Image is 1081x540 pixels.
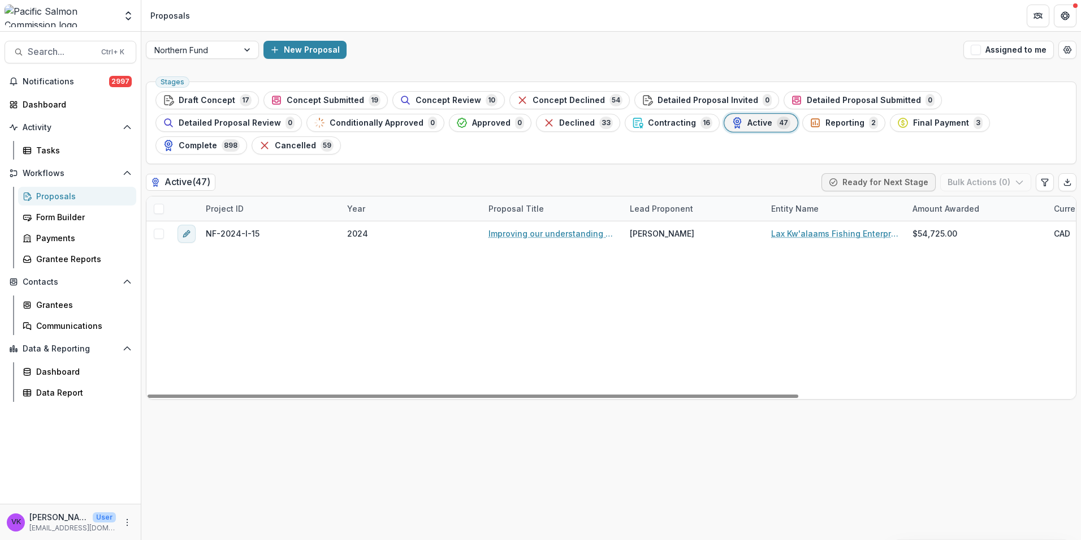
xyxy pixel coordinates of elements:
div: Project ID [199,196,340,221]
span: Contacts [23,277,118,287]
div: Lead Proponent [623,196,764,221]
div: Entity Name [764,203,825,215]
div: Grantees [36,299,127,311]
button: Detailed Proposal Invited0 [634,91,779,109]
span: 54 [609,94,622,106]
button: Concept Submitted19 [263,91,388,109]
div: Proposals [36,190,127,202]
span: $54,725.00 [913,228,957,239]
p: User [93,512,116,522]
button: Edit table settings [1036,173,1054,191]
div: Proposal Title [482,203,551,215]
div: Proposals [150,10,190,22]
button: Search... [5,41,136,63]
span: Contracting [648,118,696,128]
a: Form Builder [18,208,136,226]
span: Complete [179,141,217,151]
span: 59 [321,139,334,152]
span: 2997 [109,76,132,87]
div: Grantee Reports [36,253,127,265]
span: Detailed Proposal Submitted [807,96,921,105]
span: 0 [428,117,437,129]
span: Concept Submitted [287,96,364,105]
div: Year [340,196,482,221]
button: Cancelled59 [252,136,341,155]
button: edit [178,225,196,243]
button: Detailed Proposal Submitted0 [784,91,942,109]
span: Draft Concept [179,96,235,105]
button: Open Data & Reporting [5,340,136,358]
span: Cancelled [275,141,316,151]
div: Amount Awarded [906,203,986,215]
button: Export table data [1058,173,1076,191]
button: Final Payment3 [890,114,990,132]
span: Concept Declined [533,96,605,105]
span: Reporting [825,118,864,128]
button: Contracting16 [625,114,720,132]
a: Lax Kw'alaams Fishing Enterprises Ltd. [771,228,899,239]
img: Pacific Salmon Commission logo [5,5,116,27]
span: Active [747,118,772,128]
button: Open table manager [1058,41,1076,59]
button: Notifications2997 [5,72,136,91]
button: Approved0 [449,114,531,132]
button: More [120,516,134,529]
span: 10 [486,94,498,106]
a: Payments [18,229,136,247]
button: Declined33 [536,114,620,132]
button: Draft Concept17 [155,91,259,109]
h2: Active ( 47 ) [146,174,215,190]
a: Improving our understanding of stock composition in early Skeena and Nass food fisheries for sock... [488,228,616,239]
a: Grantees [18,295,136,314]
span: 2024 [347,228,368,239]
span: 17 [240,94,252,106]
span: 47 [777,117,790,129]
div: Lead Proponent [623,203,700,215]
button: Detailed Proposal Review0 [155,114,302,132]
button: Conditionally Approved0 [306,114,444,132]
span: Final Payment [913,118,969,128]
div: Proposal Title [482,196,623,221]
a: Proposals [18,187,136,205]
span: 0 [515,117,524,129]
span: [PERSON_NAME] [630,228,694,239]
div: Year [340,203,372,215]
div: Dashboard [36,366,127,378]
span: Concept Review [416,96,481,105]
a: Dashboard [18,362,136,381]
span: Declined [559,118,595,128]
a: Data Report [18,383,136,402]
div: Form Builder [36,211,127,223]
nav: breadcrumb [146,7,194,24]
a: Tasks [18,141,136,160]
span: CAD [1054,228,1070,239]
div: Entity Name [764,196,906,221]
span: Stages [161,78,184,86]
span: Notifications [23,77,109,87]
div: Payments [36,232,127,244]
span: Data & Reporting [23,344,118,354]
button: Ready for Next Stage [821,173,936,191]
div: Dashboard [23,98,127,110]
button: Concept Declined54 [509,91,630,109]
div: Tasks [36,144,127,156]
span: 16 [701,117,712,129]
span: 2 [869,117,878,129]
span: Conditionally Approved [330,118,423,128]
div: Communications [36,320,127,332]
span: Approved [472,118,511,128]
div: Amount Awarded [906,196,1047,221]
button: Open Contacts [5,273,136,291]
button: Reporting2 [802,114,885,132]
button: Get Help [1054,5,1076,27]
a: Communications [18,316,136,335]
span: Detailed Proposal Invited [658,96,758,105]
span: 0 [286,117,295,129]
span: Search... [28,46,94,57]
span: 898 [222,139,240,152]
button: Concept Review10 [392,91,505,109]
div: Ctrl + K [99,46,127,58]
